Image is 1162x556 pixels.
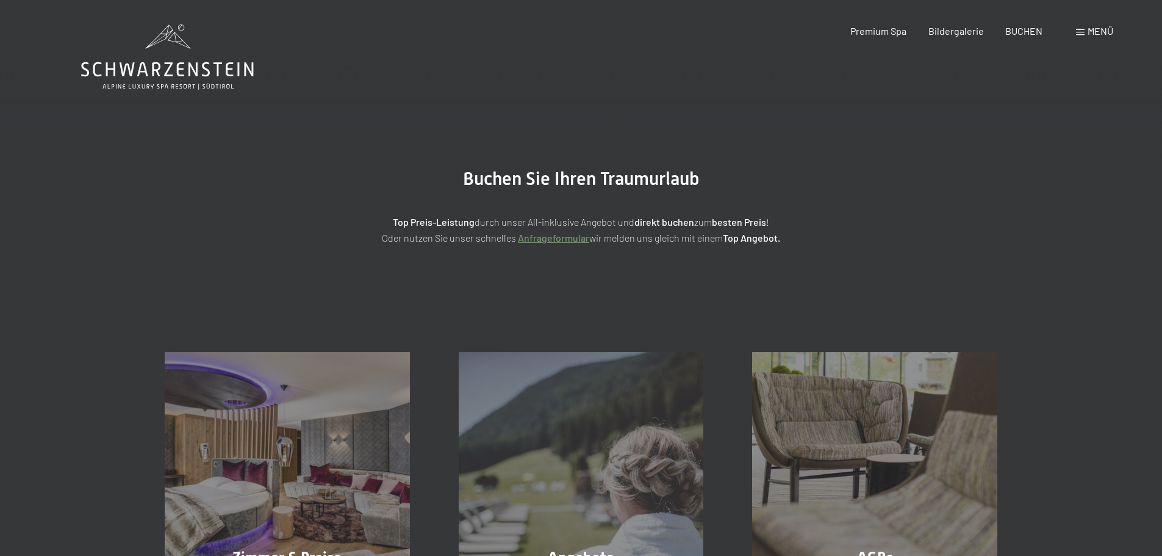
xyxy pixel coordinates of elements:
[928,25,984,37] a: Bildergalerie
[723,232,780,244] strong: Top Angebot.
[1005,25,1042,37] a: BUCHEN
[276,214,886,245] p: durch unser All-inklusive Angebot und zum ! Oder nutzen Sie unser schnelles wir melden uns gleich...
[712,216,766,228] strong: besten Preis
[463,168,700,189] span: Buchen Sie Ihren Traumurlaub
[518,232,589,244] a: Anfrageformular
[393,216,475,228] strong: Top Preis-Leistung
[634,216,694,228] strong: direkt buchen
[850,25,906,37] a: Premium Spa
[1088,25,1113,37] span: Menü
